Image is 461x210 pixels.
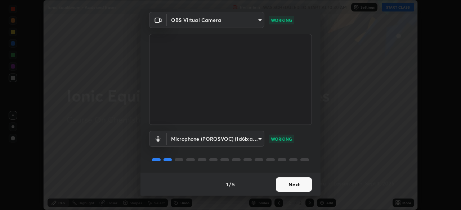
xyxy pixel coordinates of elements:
div: OBS Virtual Camera [167,12,264,28]
p: WORKING [271,136,292,142]
div: OBS Virtual Camera [167,131,264,147]
h4: / [229,181,231,188]
h4: 1 [226,181,228,188]
p: WORKING [271,17,292,23]
button: Next [276,177,312,192]
h4: 5 [232,181,235,188]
